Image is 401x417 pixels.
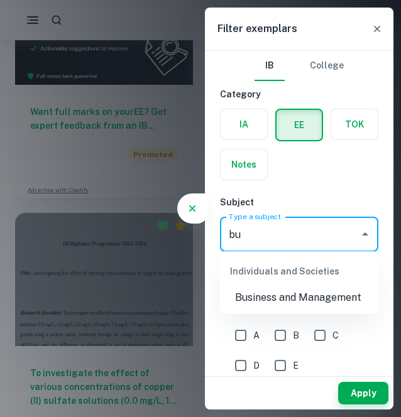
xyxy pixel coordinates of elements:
h6: Category [220,87,378,101]
button: TOK [331,109,378,139]
button: Apply [338,382,388,404]
label: Type a subject [229,211,281,222]
button: College [310,51,344,81]
li: Business and Management [220,286,378,309]
button: Close [356,225,374,243]
span: D [253,359,260,372]
button: IB [255,51,285,81]
span: A [253,328,260,342]
h6: Filter exemplars [217,21,297,36]
button: EE [277,110,322,140]
span: B [293,328,299,342]
div: Filter type choice [255,51,344,81]
button: Filter [180,196,205,221]
span: E [293,359,299,372]
h6: Subject [220,195,378,209]
span: C [332,328,339,342]
button: IA [221,109,267,139]
button: Notes [221,149,267,180]
div: Individuals and Societies [220,256,378,286]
